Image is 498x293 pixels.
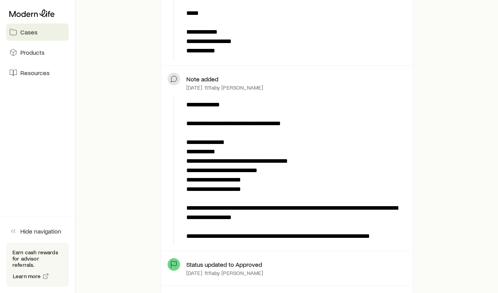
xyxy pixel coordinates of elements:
span: Learn more [13,273,41,279]
p: Earn cash rewards for advisor referrals. [12,249,62,268]
p: Status updated to Approved [186,261,262,268]
a: Products [6,44,69,61]
a: Cases [6,23,69,41]
p: Note added [186,75,218,83]
p: [DATE] 11:11a by [PERSON_NAME] [186,270,264,276]
span: Cases [20,28,37,36]
button: Hide navigation [6,223,69,240]
span: Hide navigation [20,227,61,235]
a: Resources [6,64,69,81]
span: Resources [20,69,50,77]
div: Earn cash rewards for advisor referrals.Learn more [6,243,69,287]
p: [DATE] 11:11a by [PERSON_NAME] [186,84,264,91]
span: Products [20,49,45,56]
